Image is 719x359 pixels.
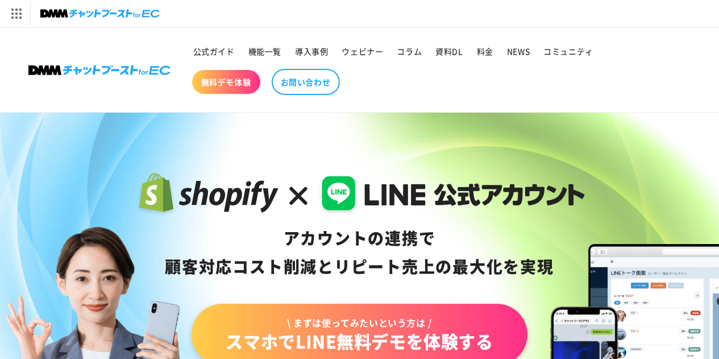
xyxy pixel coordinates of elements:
[507,46,530,56] span: NEWS
[537,39,600,63] a: コミュニティ
[477,46,493,56] span: 料金
[500,39,537,63] a: NEWS
[281,77,331,87] span: お問い合わせ
[242,39,288,63] a: 機能一覧
[134,224,585,281] div: アカウントの連携で 顧客対応コスト削減と リピート売上の 最大化を実現
[390,39,429,63] a: コラム
[470,39,500,63] a: 料金
[193,46,235,56] span: 公式ガイド
[192,70,260,94] a: 無料デモ体験
[435,46,463,56] span: 資料DL
[335,39,390,63] a: ウェビナー
[429,39,469,63] a: 資料DL
[201,77,251,87] span: 無料デモ体験
[397,46,422,56] span: コラム
[226,316,493,329] span: \ まずは使ってみたいという方は /
[186,39,242,63] a: 公式ガイド
[2,2,30,26] img: サービス
[342,46,383,56] span: ウェビナー
[272,69,340,95] a: お問い合わせ
[28,65,171,75] img: 株式会社DMM Boost
[248,46,281,56] span: 機能一覧
[40,6,160,22] img: チャットブーストforEC
[288,39,335,63] a: 導入事例
[295,46,328,56] span: 導入事例
[543,46,593,56] span: コミュニティ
